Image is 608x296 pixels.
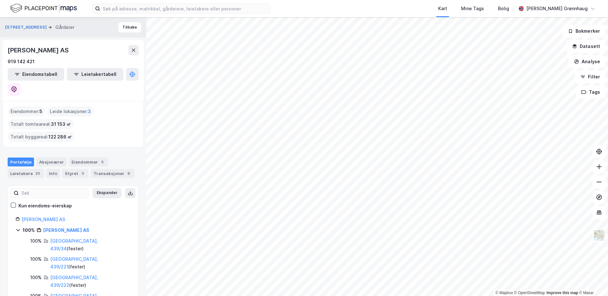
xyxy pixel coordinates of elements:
button: Leietakertabell [67,68,123,81]
div: 100% [30,255,42,263]
div: Kart [438,5,447,12]
div: ( fester ) [50,255,131,271]
a: Mapbox [495,291,513,295]
div: [PERSON_NAME] AS [8,45,70,55]
span: 5 [39,108,42,115]
span: 122 286 ㎡ [48,133,72,141]
div: 100% [30,274,42,281]
img: logo.f888ab2527a4732fd821a326f86c7f29.svg [10,3,77,14]
div: Info [46,169,60,178]
div: ( fester ) [50,237,131,252]
input: Søk på adresse, matrikkel, gårdeiere, leietakere eller personer [100,4,270,13]
div: Eiendommer : [8,106,45,117]
button: Ekspander [93,188,121,198]
div: Bolig [498,5,509,12]
button: Eiendomstabell [8,68,64,81]
button: Tags [576,86,605,98]
button: Filter [575,71,605,83]
div: ( fester ) [50,274,131,289]
div: Gårdeier [55,24,74,31]
div: Mine Tags [461,5,484,12]
input: Søk [19,188,88,198]
div: Transaksjoner [91,169,135,178]
div: Portefølje [8,158,34,166]
a: [PERSON_NAME] AS [43,227,89,233]
a: [GEOGRAPHIC_DATA], 439/34 [50,238,98,251]
button: Tilbake [118,22,141,32]
div: Kun eiendoms-eierskap [18,202,72,210]
div: 5 [99,159,106,165]
div: Leide lokasjoner : [47,106,93,117]
div: [PERSON_NAME] Grønnhaug [526,5,588,12]
div: 3 [79,170,86,177]
button: Analyse [569,55,605,68]
button: [STREET_ADDRESS] [5,24,48,30]
div: Styret [62,169,88,178]
span: 3 [88,108,91,115]
button: Datasett [567,40,605,53]
div: Eiendommer [69,158,108,166]
img: Z [593,229,605,241]
div: Aksjonærer [37,158,66,166]
div: Totalt byggareal : [8,132,74,142]
a: Improve this map [547,291,578,295]
div: Leietakere [8,169,44,178]
button: Bokmerker [563,25,605,37]
div: 20 [34,170,41,177]
span: 31 153 ㎡ [51,120,71,128]
a: OpenStreetMap [514,291,545,295]
div: Kontrollprogram for chat [576,266,608,296]
a: [PERSON_NAME] AS [22,217,65,222]
div: 919 142 421 [8,58,35,65]
iframe: Chat Widget [576,266,608,296]
a: [GEOGRAPHIC_DATA], 439/221 [50,256,98,269]
div: 100% [30,237,42,245]
a: [GEOGRAPHIC_DATA], 439/222 [50,275,98,288]
div: 9 [126,170,132,177]
div: 100% [23,226,35,234]
div: Totalt tomteareal : [8,119,73,129]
